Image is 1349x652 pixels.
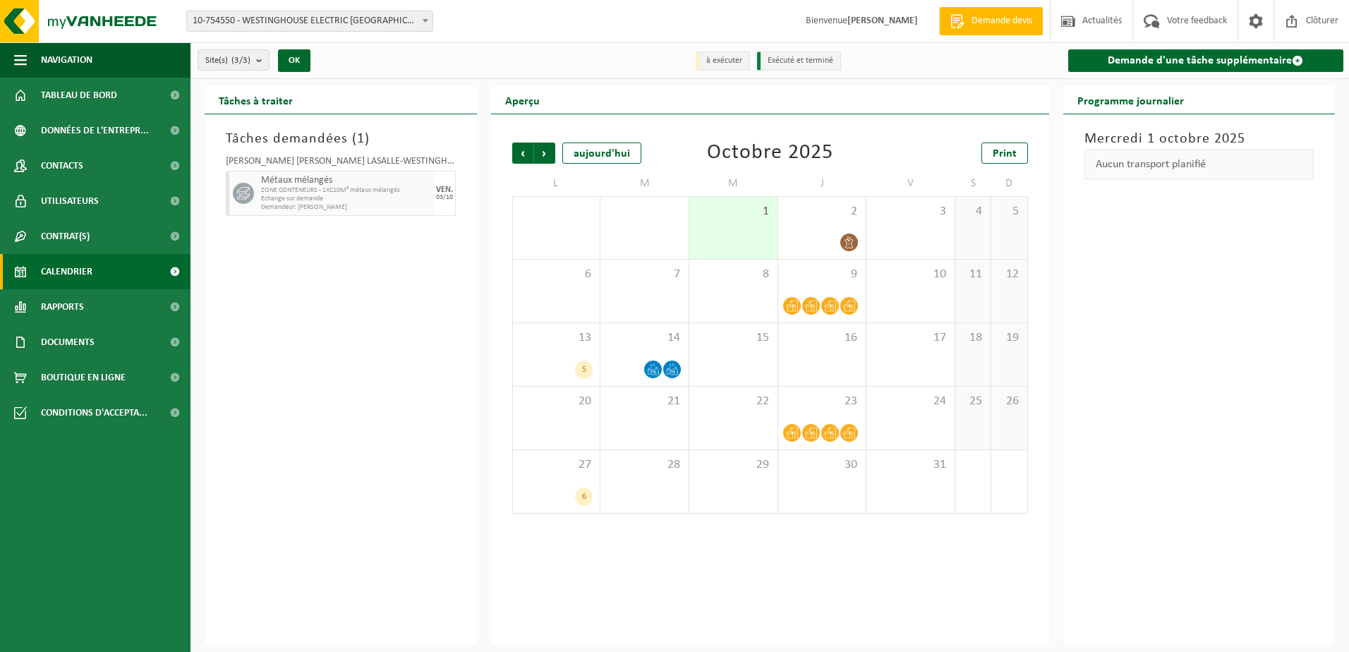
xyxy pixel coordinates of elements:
[575,488,593,506] div: 6
[939,7,1043,35] a: Demande devis
[512,143,533,164] span: Précédent
[575,361,593,379] div: 5
[696,330,770,346] span: 15
[520,457,593,473] span: 27
[866,171,955,196] td: V
[873,267,948,282] span: 10
[261,203,431,212] span: Demandeur: [PERSON_NAME]
[41,219,90,254] span: Contrat(s)
[757,52,841,71] li: Exécuté et terminé
[226,157,456,171] div: [PERSON_NAME] [PERSON_NAME] LASALLE-WESTINGHOUSE ELECTRIC [GEOGRAPHIC_DATA] SA
[261,175,431,186] span: Métaux mélangés
[785,204,859,219] span: 2
[955,171,991,196] td: S
[1068,49,1344,72] a: Demande d'une tâche supplémentaire
[436,194,453,201] div: 03/10
[562,143,641,164] div: aujourd'hui
[778,171,867,196] td: J
[1063,86,1198,114] h2: Programme journalier
[534,143,555,164] span: Suivant
[278,49,310,72] button: OK
[41,325,95,360] span: Documents
[696,267,770,282] span: 8
[696,457,770,473] span: 29
[991,171,1027,196] td: D
[696,204,770,219] span: 1
[873,204,948,219] span: 3
[261,195,431,203] span: Echange sur demande
[357,132,365,146] span: 1
[1084,150,1314,179] div: Aucun transport planifié
[607,457,682,473] span: 28
[205,86,307,114] h2: Tâches à traiter
[962,330,984,346] span: 18
[186,11,433,32] span: 10-754550 - WESTINGHOUSE ELECTRIC BELGIUM - NIVELLES
[785,457,859,473] span: 30
[600,171,689,196] td: M
[41,113,149,148] span: Données de l'entrepr...
[981,143,1028,164] a: Print
[41,42,92,78] span: Navigation
[998,394,1020,409] span: 26
[41,183,99,219] span: Utilisateurs
[520,267,593,282] span: 6
[41,395,147,430] span: Conditions d'accepta...
[41,360,126,395] span: Boutique en ligne
[512,171,601,196] td: L
[689,171,778,196] td: M
[491,86,554,114] h2: Aperçu
[993,148,1017,159] span: Print
[785,394,859,409] span: 23
[873,394,948,409] span: 24
[187,11,432,31] span: 10-754550 - WESTINGHOUSE ELECTRIC BELGIUM - NIVELLES
[998,204,1020,219] span: 5
[607,330,682,346] span: 14
[41,78,117,113] span: Tableau de bord
[520,330,593,346] span: 13
[847,16,918,26] strong: [PERSON_NAME]
[785,267,859,282] span: 9
[41,289,84,325] span: Rapports
[261,186,431,195] span: ZONE CONTENEURS - 1XC10M³ métaux mélangés
[41,148,83,183] span: Contacts
[231,56,250,65] count: (3/3)
[696,394,770,409] span: 22
[998,330,1020,346] span: 19
[520,394,593,409] span: 20
[962,204,984,219] span: 4
[873,457,948,473] span: 31
[205,50,250,71] span: Site(s)
[962,394,984,409] span: 25
[998,267,1020,282] span: 12
[436,186,453,194] div: VEN.
[607,394,682,409] span: 21
[226,128,456,150] h3: Tâches demandées ( )
[1084,128,1314,150] h3: Mercredi 1 octobre 2025
[785,330,859,346] span: 16
[696,52,750,71] li: à exécuter
[873,330,948,346] span: 17
[962,267,984,282] span: 11
[707,143,833,164] div: Octobre 2025
[607,267,682,282] span: 7
[968,14,1036,28] span: Demande devis
[41,254,92,289] span: Calendrier
[198,49,270,71] button: Site(s)(3/3)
